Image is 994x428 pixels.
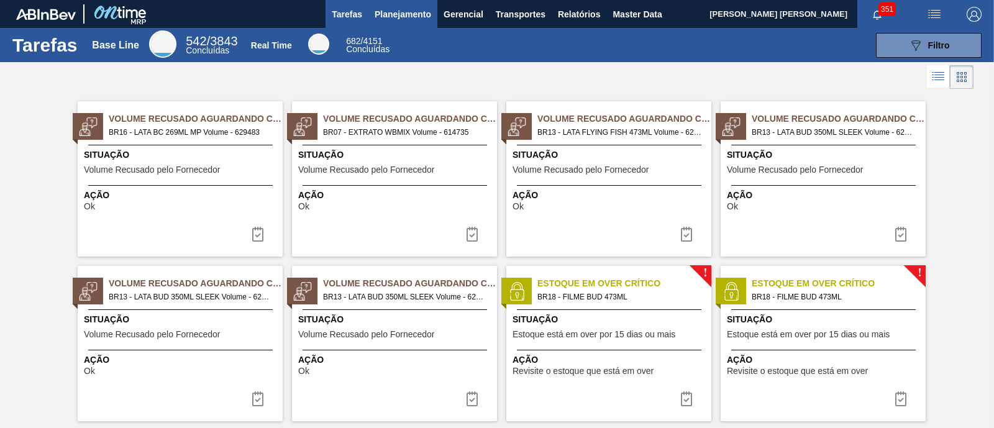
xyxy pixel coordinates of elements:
span: Situação [513,313,708,326]
img: icon-task complete [679,391,694,406]
img: status [79,117,98,136]
span: ! [918,268,921,278]
div: Base Line [149,30,176,58]
span: Gerencial [444,7,483,22]
div: Real Time [251,40,292,50]
span: Planejamento [375,7,431,22]
span: Ação [298,189,494,202]
div: Visão em Lista [927,65,950,89]
span: Ok [84,202,95,211]
span: Revisite o estoque que está em over [513,367,654,376]
span: Volume Recusado Aguardando Ciência [752,112,926,125]
span: Volume Recusado pelo Fornecedor [727,165,863,175]
img: icon-task-complete [465,391,480,406]
img: userActions [927,7,942,22]
span: Volume Recusado Aguardando Ciência [109,112,283,125]
span: BR07 - EXTRATO WBMIX Volume - 614735 [323,125,487,139]
span: Situação [84,148,280,162]
span: Volume Recusado Aguardando Ciência [323,277,497,290]
span: Ok [513,202,524,211]
span: BR16 - LATA BC 269ML MP Volume - 629483 [109,125,273,139]
img: status [508,282,526,301]
img: status [722,117,741,136]
div: Completar tarefa: 30357801 [672,386,701,411]
span: 351 [878,2,896,16]
button: icon-task-complete [457,386,487,411]
div: Base Line [186,36,237,55]
span: Volume Recusado pelo Fornecedor [513,165,649,175]
span: Volume Recusado Aguardando Ciência [537,112,711,125]
span: BR13 - LATA BUD 350ML SLEEK Volume - 628913 [323,290,487,304]
span: Volume Recusado pelo Fornecedor [84,165,220,175]
span: Concluídas [346,44,390,54]
span: Ação [727,189,923,202]
div: Completar tarefa: 30360764 [457,386,487,411]
button: Filtro [876,33,982,58]
img: status [79,282,98,301]
span: BR13 - LATA BUD 350ML SLEEK Volume - 628914 [752,125,916,139]
div: Base Line [92,40,139,51]
span: Transportes [496,7,545,22]
span: Volume Recusado pelo Fornecedor [298,330,434,339]
span: Ação [84,189,280,202]
button: Notificações [857,6,897,23]
img: icon-task-complete [250,391,265,406]
span: Revisite o estoque que está em over [727,367,868,376]
button: icon-task-complete [672,222,701,247]
span: BR18 - FILME BUD 473ML [752,290,916,304]
div: Real Time [308,34,329,55]
div: Completar tarefa: 30360763 [243,386,273,411]
span: Estoque está em over por 15 dias ou mais [513,330,675,339]
span: 542 [186,34,206,48]
span: Estoque em Over Crítico [752,277,926,290]
div: Completar tarefa: 30357801 [886,386,916,411]
img: status [293,117,312,136]
span: Situação [298,313,494,326]
span: Relatórios [558,7,600,22]
img: icon-task complete [893,391,908,406]
span: Ação [513,189,708,202]
span: ! [703,268,707,278]
span: Ação [727,353,923,367]
span: Volume Recusado pelo Fornecedor [298,165,434,175]
span: Ok [727,202,738,211]
span: BR18 - FILME BUD 473ML [537,290,701,304]
img: status [293,282,312,301]
span: Situação [727,313,923,326]
button: icon-task-complete [457,222,487,247]
span: Estoque está em over por 15 dias ou mais [727,330,890,339]
div: Completar tarefa: 30360754 [243,222,273,247]
span: Volume Recusado Aguardando Ciência [109,277,283,290]
span: Volume Recusado Aguardando Ciência [323,112,497,125]
span: 682 [346,36,360,46]
img: icon-task-complete [679,227,694,242]
img: Logout [967,7,982,22]
button: icon-task complete [886,386,916,411]
img: icon-task-complete [893,227,908,242]
button: icon-task-complete [243,386,273,411]
span: Filtro [928,40,950,50]
span: Master Data [613,7,662,22]
img: icon-task-complete [250,227,265,242]
span: BR13 - LATA BUD 350ML SLEEK Volume - 628912 [109,290,273,304]
button: icon-task complete [672,386,701,411]
span: Volume Recusado pelo Fornecedor [84,330,220,339]
span: / 4151 [346,36,382,46]
span: Tarefas [332,7,362,22]
img: icon-task-complete [465,227,480,242]
div: Completar tarefa: 30360756 [457,222,487,247]
span: Ação [84,353,280,367]
div: Completar tarefa: 30360762 [886,222,916,247]
span: Ok [298,202,309,211]
span: Ação [513,353,708,367]
span: Ok [84,367,95,376]
div: Real Time [346,37,390,53]
span: Ação [298,353,494,367]
button: icon-task-complete [243,222,273,247]
span: Estoque em Over Crítico [537,277,711,290]
span: Ok [298,367,309,376]
span: / 3843 [186,34,237,48]
img: TNhmsLtSVTkK8tSr43FrP2fwEKptu5GPRR3wAAAABJRU5ErkJggg== [16,9,76,20]
button: icon-task-complete [886,222,916,247]
span: Concluídas [186,45,229,55]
